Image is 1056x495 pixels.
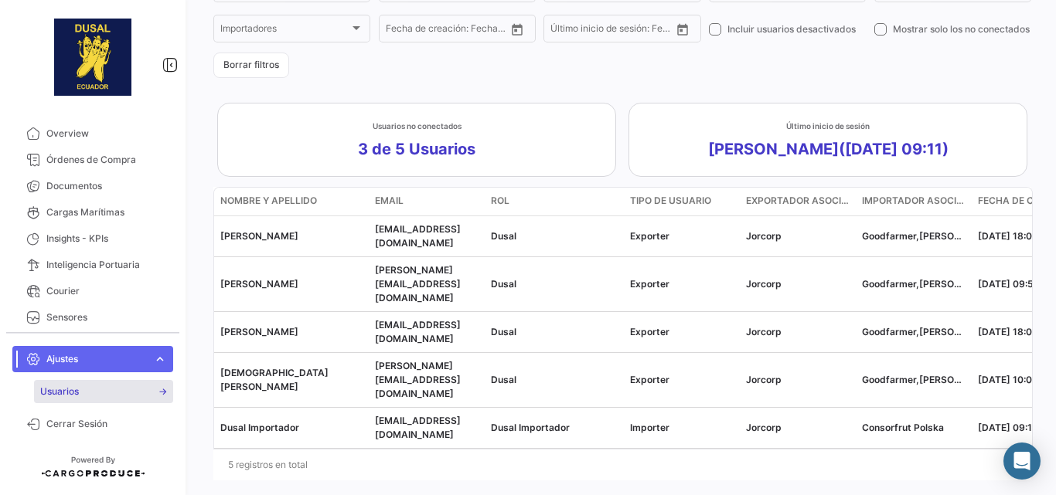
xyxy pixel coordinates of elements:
[386,25,438,36] input: Fecha Desde
[153,352,167,366] span: expand_more
[214,188,369,215] datatable-header-cell: Nombre y Apellido
[220,25,349,36] span: Importadores
[12,225,173,252] a: Insights - KPIs
[12,199,173,225] a: Cargas Marítimas
[740,188,856,215] datatable-header-cell: Exportador asociado
[213,446,1031,484] div: 5 registros en total
[220,194,317,208] span: Nombre y Apellido
[46,352,147,366] span: Ajustes
[369,188,485,215] datatable-header-cell: Email
[12,252,173,278] a: Inteligencia Portuaria
[40,385,79,398] span: Usuarios
[893,22,1030,36] span: Mostrar solo los no conectados
[746,277,850,291] p: Jorcorp
[624,188,740,215] datatable-header-cell: Tipo de usuario
[213,53,289,78] button: Borrar filtros
[448,25,506,36] input: Fecha Hasta
[12,120,173,147] a: Overview
[46,284,167,298] span: Courier
[375,319,461,344] span: stapia@dusal.com.ec
[978,422,1038,433] span: [DATE] 09:18
[746,421,850,435] p: Jorcorp
[746,325,850,339] p: Jorcorp
[862,229,966,243] p: Goodfarmer,[PERSON_NAME] (Trading LLC),Waha Fruits,Salco,[PERSON_NAME],GoGo Qingdao Limited,[PERS...
[506,18,529,41] button: Open calendar
[46,417,167,431] span: Cerrar Sesión
[491,326,516,337] span: Dusal
[54,19,131,96] img: a285b2dc-690d-45b2-9f09-4c8154f86cbc.png
[862,277,966,291] p: Goodfarmer,[PERSON_NAME] (Trading LLC),Waha Fruits,Salco,[PERSON_NAME],GoGo Qingdao Limited,[PERS...
[12,173,173,199] a: Documentos
[46,310,167,324] span: Sensores
[746,373,850,387] p: Jorcorp
[46,127,167,141] span: Overview
[375,360,461,399] span: cristian+dusal@cargoproduce.com
[485,188,624,215] datatable-header-cell: Rol
[491,230,516,242] span: Dusal
[34,380,173,403] a: Usuarios
[630,422,669,433] span: Importer
[671,18,694,41] button: Open calendar
[46,258,167,272] span: Inteligencia Portuaria
[491,374,516,385] span: Dusal
[1003,442,1041,480] div: Abrir Intercom Messenger
[727,22,856,36] span: Incluir usuarios desactivados
[220,367,329,392] span: [DEMOGRAPHIC_DATA][PERSON_NAME]
[630,374,669,385] span: Exporter
[220,326,298,337] span: [PERSON_NAME]
[856,188,972,215] datatable-header-cell: Importador asociado
[46,153,167,167] span: Órdenes de Compra
[614,25,671,36] input: Fecha Hasta
[46,179,167,193] span: Documentos
[220,230,298,242] span: [PERSON_NAME]
[46,232,167,246] span: Insights - KPIs
[630,230,669,242] span: Exporter
[978,230,1037,242] span: [DATE] 18:07
[630,278,669,290] span: Exporter
[12,304,173,331] a: Sensores
[12,147,173,173] a: Órdenes de Compra
[978,374,1038,385] span: [DATE] 10:05
[746,229,850,243] p: Jorcorp
[862,373,966,387] p: Goodfarmer,[PERSON_NAME] (Trading LLC),Waha Fruits,Salco,[PERSON_NAME],GoGo Qingdao Limited,[PERS...
[746,194,850,208] span: Exportador asociado
[375,264,461,303] span: alejandro+dusal@cargoproduce.com
[375,223,461,249] span: jvasquez@dusal.com.ec
[46,205,167,219] span: Cargas Marítimas
[491,194,509,208] span: Rol
[862,421,966,435] p: Consorfrut Polska
[978,326,1038,337] span: [DATE] 18:09
[630,326,669,337] span: Exporter
[491,278,516,290] span: Dusal
[491,422,570,433] span: Dusal Importador
[375,194,404,208] span: Email
[862,325,966,339] p: Goodfarmer,[PERSON_NAME] (Trading LLC),Waha Fruits,Salco,[PERSON_NAME],GoGo Qingdao Limited,[PERS...
[978,278,1038,290] span: [DATE] 09:51
[630,194,711,208] span: Tipo de usuario
[375,415,461,440] span: trazabilidad.jrc@outlook.com
[550,25,603,36] input: Fecha Desde
[220,422,299,433] span: Dusal Importador
[12,278,173,304] a: Courier
[862,194,966,208] span: Importador asociado
[220,278,298,290] span: [PERSON_NAME]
